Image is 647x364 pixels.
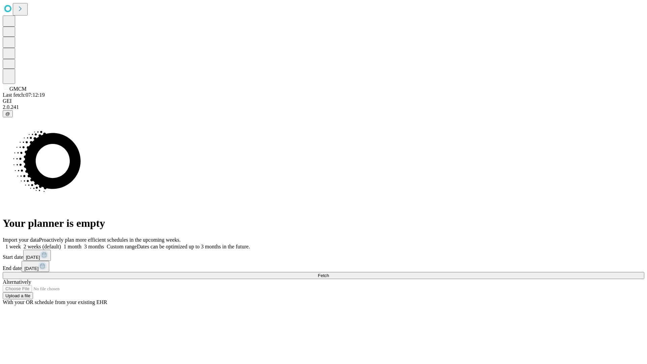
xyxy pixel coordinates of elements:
[3,217,644,230] h1: Your planner is empty
[3,261,644,272] div: End date
[9,86,27,92] span: GMCM
[3,299,107,305] span: With your OR schedule from your existing EHR
[318,273,329,278] span: Fetch
[84,244,104,249] span: 3 months
[3,292,33,299] button: Upload a file
[24,266,38,271] span: [DATE]
[3,110,13,117] button: @
[3,104,644,110] div: 2.0.241
[39,237,181,243] span: Proactively plan more efficient schedules in the upcoming weeks.
[3,250,644,261] div: Start date
[22,261,49,272] button: [DATE]
[5,244,21,249] span: 1 week
[64,244,82,249] span: 1 month
[5,111,10,116] span: @
[107,244,137,249] span: Custom range
[26,255,40,260] span: [DATE]
[3,272,644,279] button: Fetch
[3,98,644,104] div: GEI
[137,244,250,249] span: Dates can be optimized up to 3 months in the future.
[24,244,61,249] span: 2 weeks (default)
[23,250,51,261] button: [DATE]
[3,237,39,243] span: Import your data
[3,92,45,98] span: Last fetch: 07:12:19
[3,279,31,285] span: Alternatively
